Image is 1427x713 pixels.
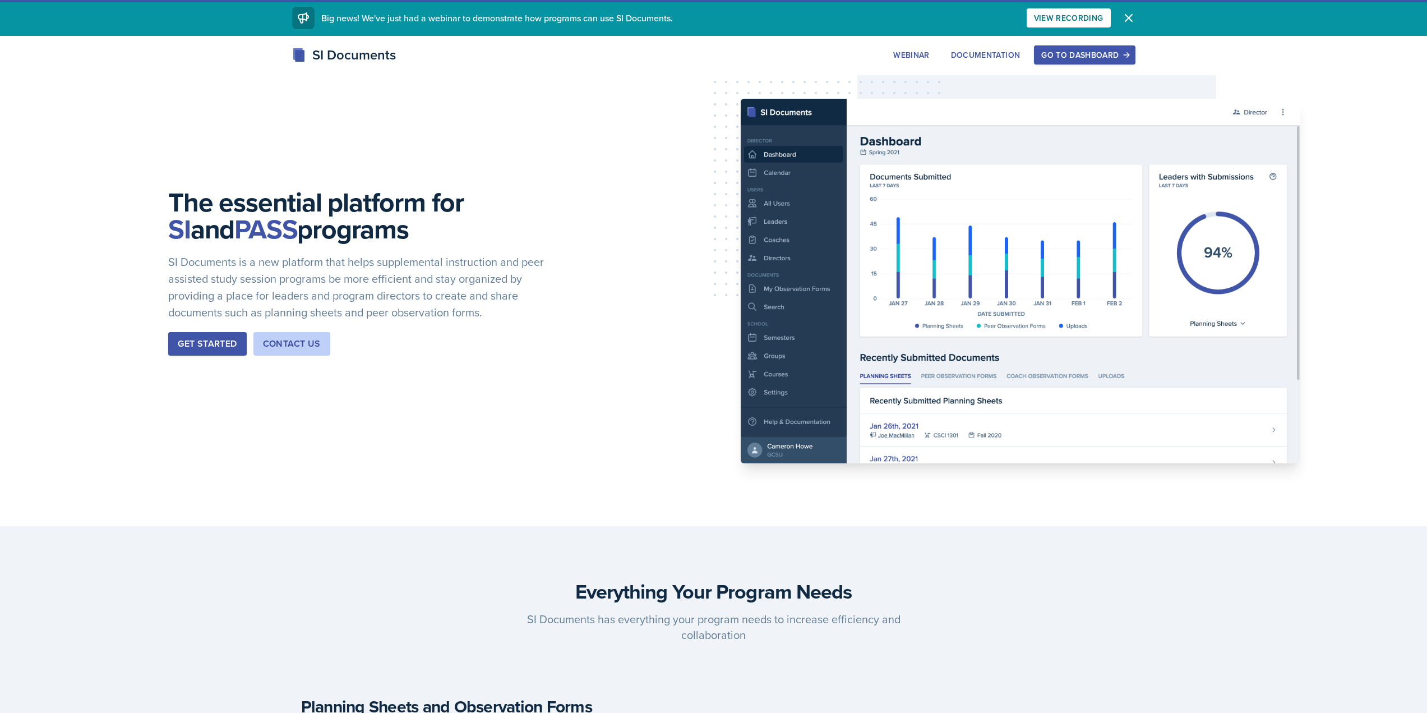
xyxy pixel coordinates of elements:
[178,337,237,351] div: Get Started
[951,50,1020,59] div: Documentation
[893,50,929,59] div: Webinar
[263,337,321,351] div: Contact Us
[253,332,330,356] button: Contact Us
[944,45,1028,65] button: Documentation
[301,580,1126,602] h3: Everything Your Program Needs
[1041,50,1128,59] div: Go to Dashboard
[498,611,929,643] p: SI Documents has everything your program needs to increase efficiency and collaboration
[1034,13,1103,22] div: View Recording
[292,45,396,65] div: SI Documents
[168,332,246,356] button: Get Started
[321,12,673,24] span: Big news! We've just had a webinar to demonstrate how programs can use SI Documents.
[886,45,936,65] button: Webinar
[1027,8,1111,27] button: View Recording
[1034,45,1135,65] button: Go to Dashboard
